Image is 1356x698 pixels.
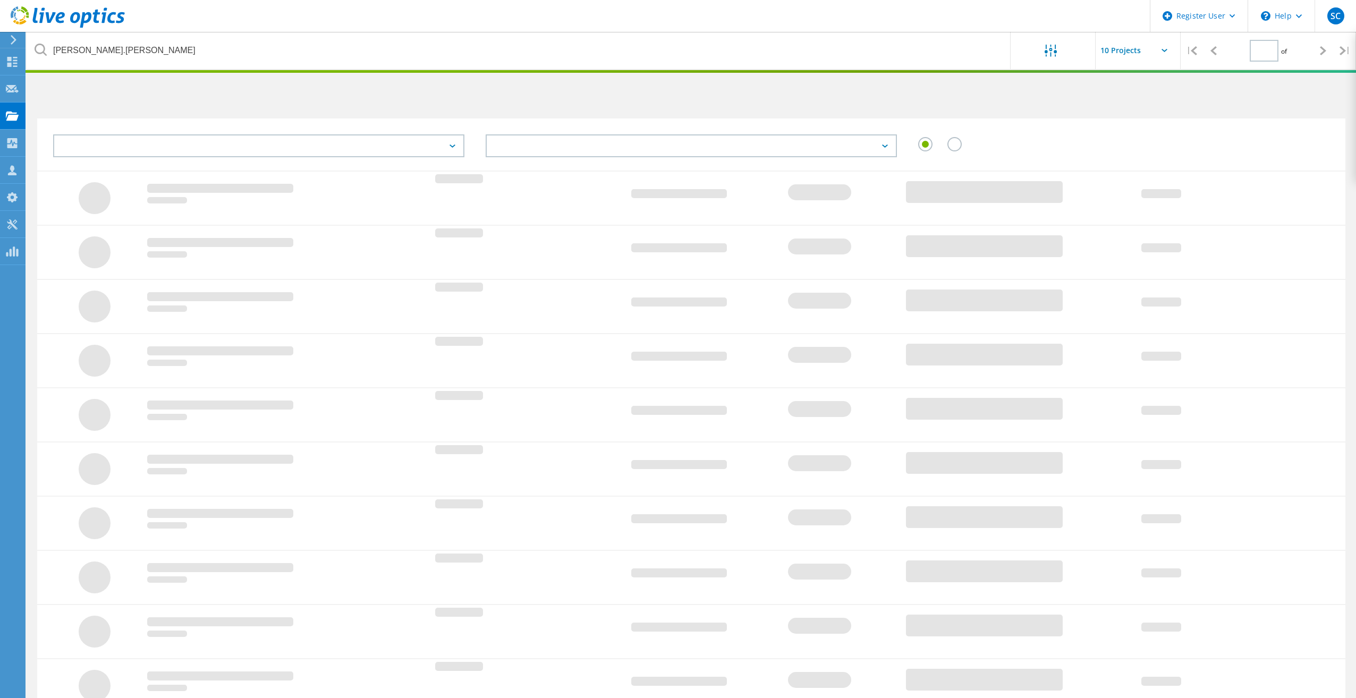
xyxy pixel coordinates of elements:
span: SC [1330,12,1341,20]
div: | [1181,32,1202,70]
svg: \n [1261,11,1270,21]
input: undefined [27,32,1011,69]
a: Live Optics Dashboard [11,22,125,30]
span: of [1281,47,1287,56]
div: | [1334,32,1356,70]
